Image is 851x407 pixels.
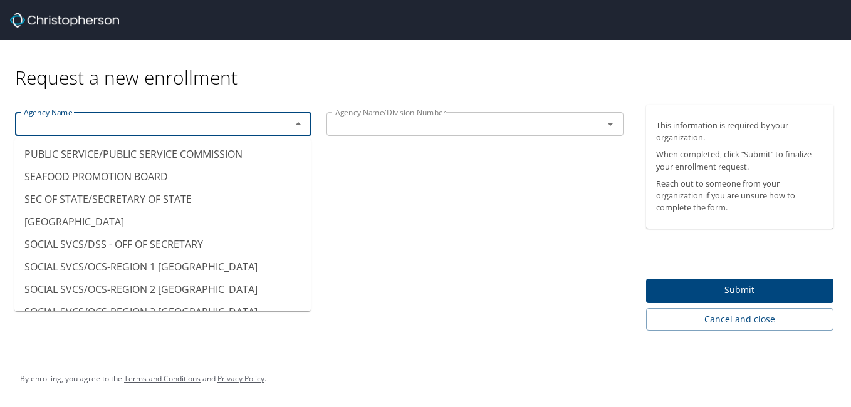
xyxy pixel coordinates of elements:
div: By enrolling, you agree to the and . [20,363,266,394]
button: Close [290,115,307,133]
li: PUBLIC SERVICE/PUBLIC SERVICE COMMISSION [14,143,311,165]
li: SOCIAL SVCS/OCS-REGION 2 [GEOGRAPHIC_DATA] [14,278,311,301]
img: cbt logo [10,13,119,28]
span: Cancel and close [656,312,824,327]
li: SEAFOOD PROMOTION BOARD [14,165,311,188]
a: Terms and Conditions [124,373,201,384]
li: [GEOGRAPHIC_DATA] [14,210,311,233]
p: This information is required by your organization. [656,120,824,143]
button: Open [602,115,619,133]
button: Cancel and close [646,308,834,331]
span: Submit [656,282,824,298]
li: SOCIAL SVCS/OCS-REGION 3 [GEOGRAPHIC_DATA] [14,301,311,323]
li: SEC OF STATE/SECRETARY OF STATE [14,188,311,210]
p: When completed, click “Submit” to finalize your enrollment request. [656,148,824,172]
a: Privacy Policy [217,373,264,384]
li: SOCIAL SVCS/OCS-REGION 1 [GEOGRAPHIC_DATA] [14,255,311,278]
button: Submit [646,279,834,303]
p: Reach out to someone from your organization if you are unsure how to complete the form. [656,178,824,214]
li: SOCIAL SVCS/DSS - OFF OF SECRETARY [14,233,311,255]
div: Request a new enrollment [15,40,843,90]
